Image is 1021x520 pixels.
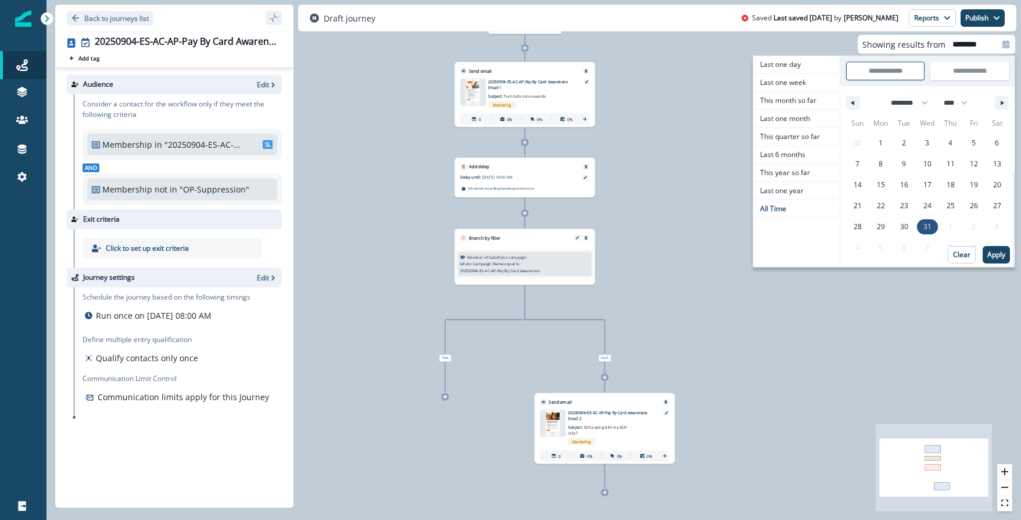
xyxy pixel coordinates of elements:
span: 10 [923,154,932,174]
button: fit view [997,496,1012,511]
span: False [599,355,611,362]
span: 27 [993,195,1001,216]
p: 0% [587,453,592,459]
div: True [393,355,498,362]
button: This month so far [753,92,840,110]
button: Remove [661,400,670,404]
span: 12 [970,154,978,174]
span: Mon [869,114,893,133]
span: 11 [947,154,955,174]
p: Exit criteria [83,214,120,225]
p: Saved [752,13,772,23]
p: Apply [987,251,1005,259]
button: 18 [939,174,962,195]
button: 22 [869,195,893,216]
span: 30 [900,216,908,237]
p: 0% [617,453,622,459]
span: Marketing [488,101,515,108]
p: Add delay [469,163,489,170]
span: This year so far [753,164,840,181]
p: Delay until: [460,174,482,180]
span: True [439,355,451,362]
div: Send emailRemoveemail asset unavailable20250904-ES-AC-AP-Pay By Card Awareness Email 1Subject: Tu... [454,62,595,127]
p: Schedule the journey based on the following timings [83,292,250,302]
span: Tue [893,114,916,133]
button: 7 [846,154,869,174]
p: Click to set up exit criteria [106,243,189,254]
p: Define multiple entry qualification [83,334,200,345]
button: 17 [916,174,939,195]
p: Qualify contacts only once [96,352,198,364]
button: This year so far [753,164,840,182]
span: 22 [877,195,885,216]
img: Inflection [15,10,31,27]
button: 4 [939,133,962,154]
button: Go back [67,11,153,26]
button: zoom out [997,480,1012,496]
button: 19 [962,174,986,195]
p: 0% [507,116,513,122]
span: 24 [923,195,932,216]
button: Last one day [753,56,840,74]
span: 20 [993,174,1001,195]
button: 9 [893,154,916,174]
p: Showing results from [862,38,945,51]
button: Last one month [753,110,840,128]
span: This month so far [753,92,840,109]
button: 14 [846,174,869,195]
span: 15 [877,174,885,195]
span: Sun [846,114,869,133]
button: 21 [846,195,869,216]
span: 3 [925,133,929,154]
button: Last one week [753,74,840,92]
p: 20250904-ES-AC-AP-Pay By Card Awareness Email 1 [488,79,576,90]
button: 24 [916,195,939,216]
p: Back to journeys list [84,13,149,23]
div: Send emailRemoveemail asset unavailable20250904-ES-AC-AP-Pay By Card Awareness Email 2Subject: St... [535,393,675,464]
p: Edit [257,80,269,90]
span: Sat [986,114,1009,133]
button: 31 [916,216,939,237]
button: Edit [573,236,582,240]
button: Edit [257,80,277,90]
button: Last one year [753,182,840,200]
button: 27 [986,195,1009,216]
p: "OP-Suppression" [180,183,257,195]
span: 18 [947,174,955,195]
p: Add tag [78,55,99,62]
span: All Time [753,200,840,218]
span: 5 [972,133,976,154]
button: Clear [948,246,976,263]
button: Last 6 months [753,146,840,164]
span: 23 [900,195,908,216]
p: Membership [102,138,152,151]
p: in [155,138,162,151]
button: 6 [986,133,1009,154]
button: 25 [939,195,962,216]
span: 6 [995,133,999,154]
span: Last one month [753,110,840,127]
p: Campaign Name [473,261,504,267]
button: 10 [916,154,939,174]
p: by [834,13,841,23]
div: Branch by filterEditRemoveMember of Salesforce campaignwhereCampaign Nameequal to20250904-ES-AC-A... [454,229,595,284]
p: 20250904-ES-AC-AP-Pay By Card Awareness [460,268,540,274]
button: sidebar collapse toggle [266,11,282,25]
button: Remove [582,69,590,73]
button: 20 [986,174,1009,195]
img: email asset unavailable [464,79,482,106]
p: Run once on [DATE] 08:00 AM [96,309,212,322]
span: Still paying bills by ACH only? [568,425,627,436]
span: 13 [993,154,1001,174]
p: 0% [537,116,542,122]
g: Edge from 99a93da3-f6eb-4153-8d38-ec301db43565 to node-edge-labelaccf4a0b-1c03-4d19-b50a-4df240c1... [445,286,525,354]
p: where [460,261,472,267]
span: 7 [855,154,859,174]
button: 23 [893,195,916,216]
span: 28 [854,216,862,237]
span: Fri [962,114,986,133]
button: All Time [753,200,840,218]
p: 20250904-ES-AC-AP-Pay By Card Awareness Email 2 [568,409,655,421]
span: 2 [902,133,906,154]
span: 25 [947,195,955,216]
